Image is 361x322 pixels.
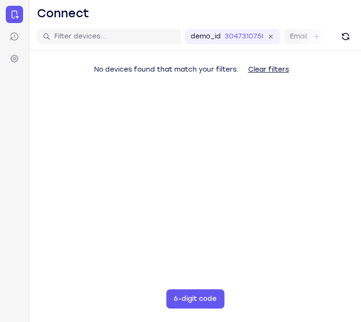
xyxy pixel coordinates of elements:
[191,32,221,41] label: demo_id
[166,289,224,309] button: 6-digit code
[54,32,175,41] input: Filter devices...
[338,29,353,44] button: Refresh
[6,28,23,45] a: Sessions
[241,60,297,79] button: Clear filters
[290,32,307,41] label: Email
[37,6,89,21] h1: Connect
[94,65,239,74] span: No devices found that match your filters.
[6,6,23,23] a: Connect
[6,50,23,67] a: Settings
